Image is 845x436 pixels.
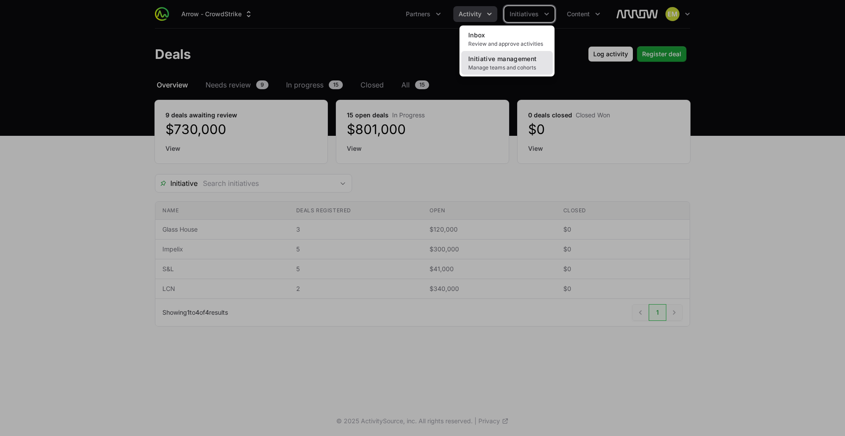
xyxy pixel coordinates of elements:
span: Inbox [468,31,485,39]
span: Manage teams and cohorts [468,64,546,71]
span: Review and approve activities [468,40,546,47]
a: InboxReview and approve activities [461,27,553,51]
a: Initiative managementManage teams and cohorts [461,51,553,75]
div: Initiatives menu [504,6,555,22]
div: Main navigation [169,6,606,22]
span: Initiative management [468,55,536,62]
